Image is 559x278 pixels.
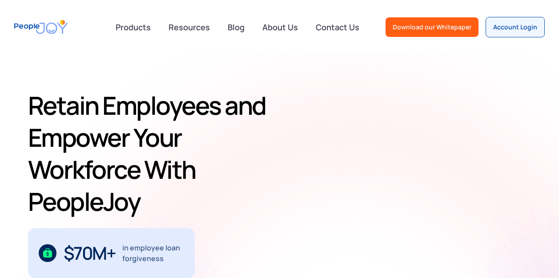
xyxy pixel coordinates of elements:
[110,18,156,36] div: Products
[64,246,116,260] div: $70M+
[393,23,471,32] div: Download our Whitepaper
[257,17,303,37] a: About Us
[486,17,545,37] a: Account Login
[310,17,365,37] a: Contact Us
[493,23,537,32] div: Account Login
[28,228,195,278] div: 1 / 3
[163,17,215,37] a: Resources
[28,89,286,218] h1: Retain Employees and Empower Your Workforce With PeopleJoy
[122,242,184,264] div: in employee loan forgiveness
[222,17,250,37] a: Blog
[14,14,68,40] a: home
[386,17,479,37] a: Download our Whitepaper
